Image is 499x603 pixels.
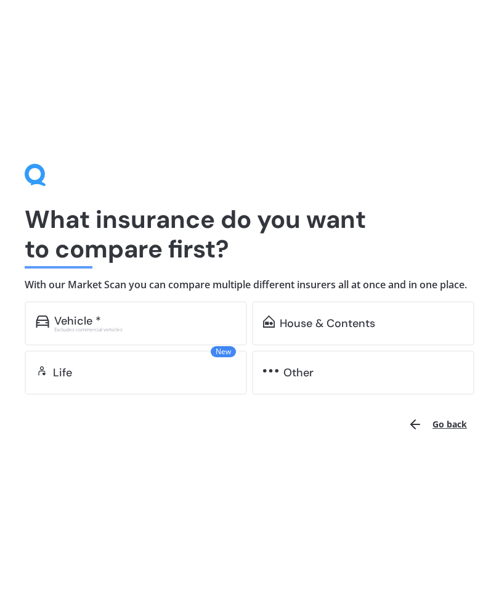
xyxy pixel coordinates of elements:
[280,317,375,330] div: House & Contents
[263,365,278,377] img: other.81dba5aafe580aa69f38.svg
[36,315,49,328] img: car.f15378c7a67c060ca3f3.svg
[36,365,48,377] img: life.f720d6a2d7cdcd3ad642.svg
[400,410,474,439] button: Go back
[53,366,72,379] div: Life
[25,204,474,264] h1: What insurance do you want to compare first?
[211,346,236,357] span: New
[54,315,101,327] div: Vehicle *
[54,327,236,332] div: Excludes commercial vehicles
[263,315,275,328] img: home-and-contents.b802091223b8502ef2dd.svg
[25,278,474,291] h4: With our Market Scan you can compare multiple different insurers all at once and in one place.
[283,366,314,379] div: Other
